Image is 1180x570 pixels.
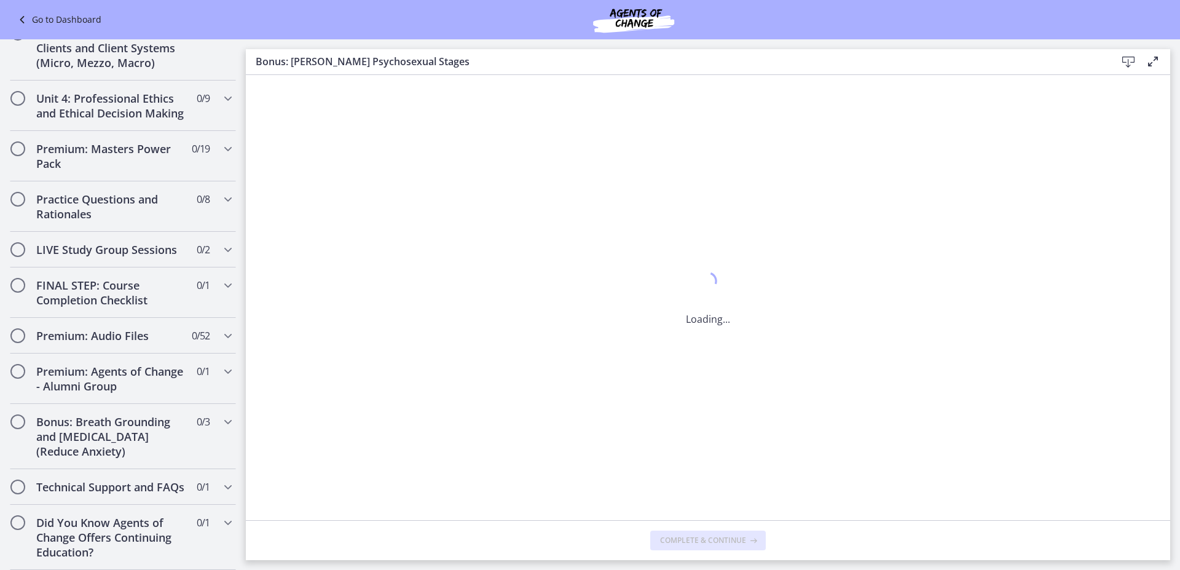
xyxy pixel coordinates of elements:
[660,536,746,545] span: Complete & continue
[197,515,210,530] span: 0 / 1
[197,242,210,257] span: 0 / 2
[36,242,186,257] h2: LIVE Study Group Sessions
[36,278,186,307] h2: FINAL STEP: Course Completion Checklist
[36,480,186,494] h2: Technical Support and FAQs
[36,328,186,343] h2: Premium: Audio Files
[36,141,186,171] h2: Premium: Masters Power Pack
[36,26,186,70] h2: Unit 3: Interventions with Clients and Client Systems (Micro, Mezzo, Macro)
[197,480,210,494] span: 0 / 1
[560,5,707,34] img: Agents of Change
[15,12,101,27] a: Go to Dashboard
[36,414,186,459] h2: Bonus: Breath Grounding and [MEDICAL_DATA] (Reduce Anxiety)
[192,141,210,156] span: 0 / 19
[197,278,210,293] span: 0 / 1
[256,54,1096,69] h3: Bonus: [PERSON_NAME] Psychosexual Stages
[197,91,210,106] span: 0 / 9
[197,192,210,207] span: 0 / 8
[686,269,730,297] div: 1
[197,364,210,379] span: 0 / 1
[36,91,186,121] h2: Unit 4: Professional Ethics and Ethical Decision Making
[192,328,210,343] span: 0 / 52
[36,192,186,221] h2: Practice Questions and Rationales
[686,312,730,327] p: Loading...
[197,414,210,429] span: 0 / 3
[650,531,766,550] button: Complete & continue
[36,364,186,394] h2: Premium: Agents of Change - Alumni Group
[36,515,186,560] h2: Did You Know Agents of Change Offers Continuing Education?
